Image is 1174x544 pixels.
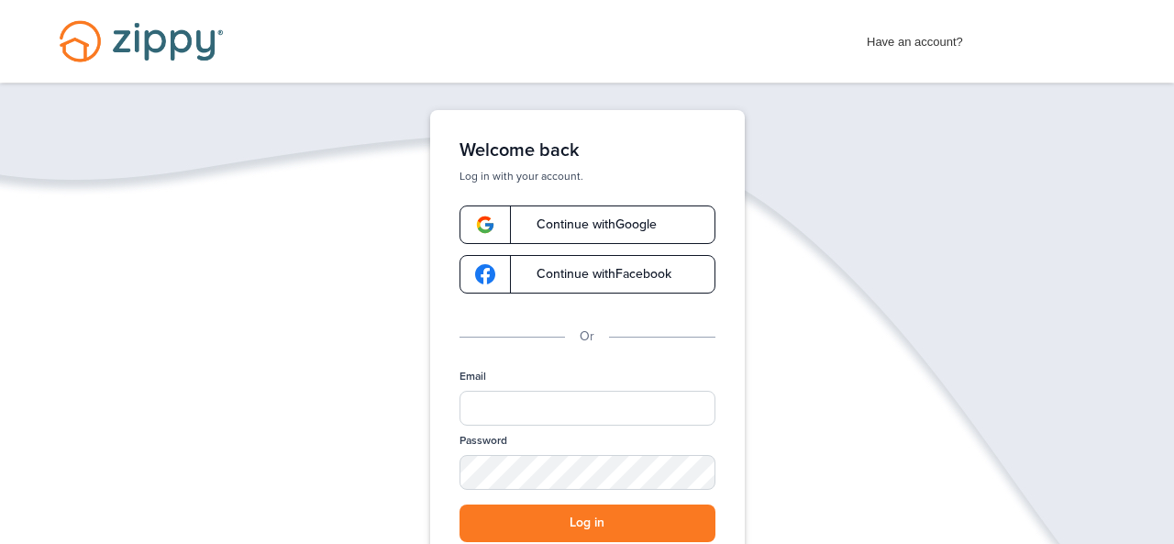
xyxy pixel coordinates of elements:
[460,455,715,490] input: Password
[475,264,495,284] img: google-logo
[580,327,594,347] p: Or
[867,23,963,52] span: Have an account?
[460,205,715,244] a: google-logoContinue withGoogle
[460,169,715,183] p: Log in with your account.
[460,391,715,426] input: Email
[460,369,486,384] label: Email
[460,505,715,542] button: Log in
[518,268,671,281] span: Continue with Facebook
[460,433,507,449] label: Password
[460,139,715,161] h1: Welcome back
[460,255,715,294] a: google-logoContinue withFacebook
[518,218,657,231] span: Continue with Google
[475,215,495,235] img: google-logo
